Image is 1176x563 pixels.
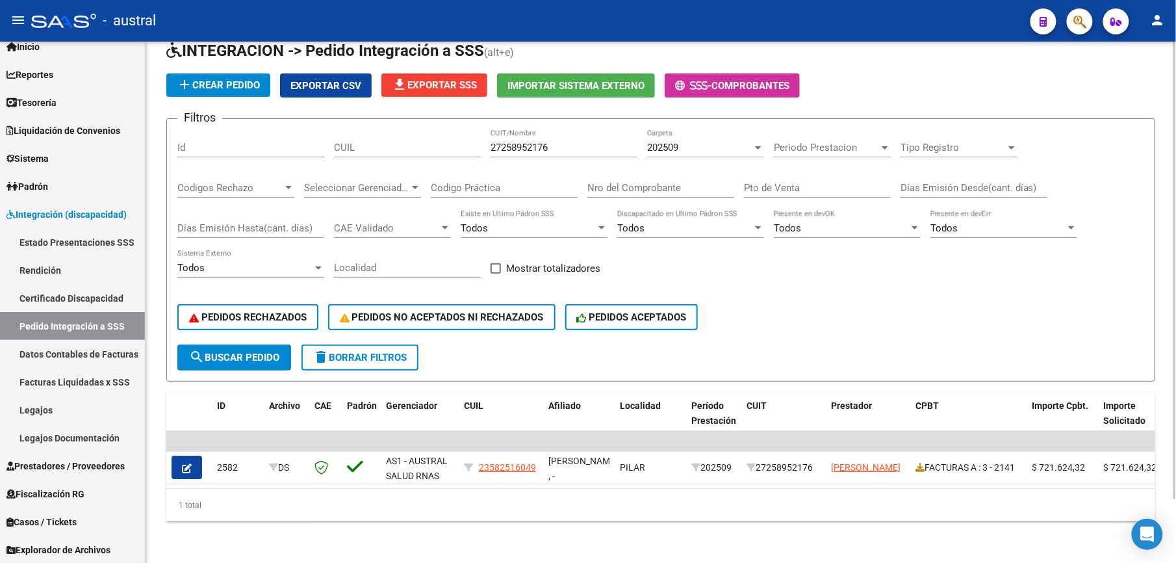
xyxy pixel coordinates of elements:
button: PEDIDOS NO ACEPTADOS NI RECHAZADOS [328,304,556,330]
datatable-header-cell: Importe Cpbt. [1027,392,1099,449]
span: Sistema [6,151,49,166]
span: Tipo Registro [901,142,1006,153]
span: Todos [177,262,205,274]
button: Exportar CSV [280,73,372,98]
span: Período Prestación [691,400,736,426]
button: Importar Sistema Externo [497,73,655,98]
span: ID [217,400,225,411]
span: Crear Pedido [177,79,260,91]
span: PEDIDOS NO ACEPTADOS NI RECHAZADOS [340,311,544,323]
button: Crear Pedido [166,73,270,97]
span: Tesorería [6,96,57,110]
span: Seleccionar Gerenciador [304,182,409,194]
span: Periodo Prestacion [774,142,879,153]
span: PILAR [620,462,645,473]
button: Borrar Filtros [301,345,418,371]
span: 23582516049 [479,462,536,473]
div: 2582 [217,460,259,475]
button: PEDIDOS RECHAZADOS [177,304,318,330]
span: Todos [617,222,645,234]
span: Todos [930,222,958,234]
datatable-header-cell: Importe Solicitado [1099,392,1170,449]
span: Prestador [831,400,872,411]
datatable-header-cell: Padrón [342,392,381,449]
span: Codigos Rechazo [177,182,283,194]
span: CAE [314,400,331,411]
datatable-header-cell: Archivo [264,392,309,449]
span: Padrón [6,179,48,194]
span: Borrar Filtros [313,352,407,363]
span: $ 721.624,32 [1104,462,1157,473]
span: Explorador de Archivos [6,543,110,557]
datatable-header-cell: Prestador [826,392,910,449]
span: Reportes [6,68,53,82]
span: 202509 [647,142,678,153]
div: 1 total [166,489,1155,521]
datatable-header-cell: CUIT [741,392,826,449]
span: PEDIDOS ACEPTADOS [577,311,687,323]
span: Mostrar totalizadores [506,261,600,276]
span: CUIT [747,400,767,411]
span: Importe Solicitado [1104,400,1146,426]
span: Importar Sistema Externo [507,80,645,92]
span: Todos [774,222,801,234]
mat-icon: file_download [392,77,407,92]
mat-icon: delete [313,349,329,365]
span: Afiliado [548,400,581,411]
span: Localidad [620,400,661,411]
div: 202509 [691,460,736,475]
span: Casos / Tickets [6,515,77,529]
span: Prestadores / Proveedores [6,459,125,473]
span: Exportar SSS [392,79,477,91]
mat-icon: search [189,349,205,365]
datatable-header-cell: Gerenciador [381,392,459,449]
span: Gerenciador [386,400,437,411]
div: Open Intercom Messenger [1132,519,1163,550]
h3: Filtros [177,109,222,127]
span: [PERSON_NAME] , - [548,456,618,481]
span: PEDIDOS RECHAZADOS [189,311,307,323]
div: DS [269,460,304,475]
span: [PERSON_NAME] [831,462,901,473]
mat-icon: person [1150,12,1166,28]
span: Todos [461,222,488,234]
datatable-header-cell: Afiliado [543,392,615,449]
span: Integración (discapacidad) [6,207,127,222]
span: AS1 - AUSTRAL SALUD RNAS [386,456,448,481]
datatable-header-cell: CPBT [910,392,1027,449]
span: CPBT [915,400,939,411]
span: INTEGRACION -> Pedido Integración a SSS [166,42,484,60]
span: $ 721.624,32 [1032,462,1086,473]
datatable-header-cell: CAE [309,392,342,449]
span: (alt+e) [484,46,514,59]
span: - austral [103,7,156,35]
button: Exportar SSS [381,73,487,97]
button: -Comprobantes [665,73,800,98]
datatable-header-cell: ID [212,392,264,449]
div: 27258952176 [747,460,821,475]
span: CUIL [464,400,483,411]
span: Archivo [269,400,300,411]
datatable-header-cell: Localidad [615,392,686,449]
mat-icon: menu [10,12,26,28]
button: PEDIDOS ACEPTADOS [565,304,698,330]
span: Exportar CSV [290,80,361,92]
span: Liquidación de Convenios [6,124,120,138]
mat-icon: add [177,77,192,92]
span: Importe Cpbt. [1032,400,1089,411]
div: FACTURAS A : 3 - 2141 [915,460,1022,475]
span: Padrón [347,400,377,411]
span: Fiscalización RG [6,487,84,501]
span: Inicio [6,40,40,54]
span: CAE Validado [334,222,439,234]
span: - [675,80,711,92]
span: Comprobantes [711,80,789,92]
datatable-header-cell: CUIL [459,392,543,449]
button: Buscar Pedido [177,345,291,371]
span: Buscar Pedido [189,352,279,363]
datatable-header-cell: Período Prestación [686,392,741,449]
